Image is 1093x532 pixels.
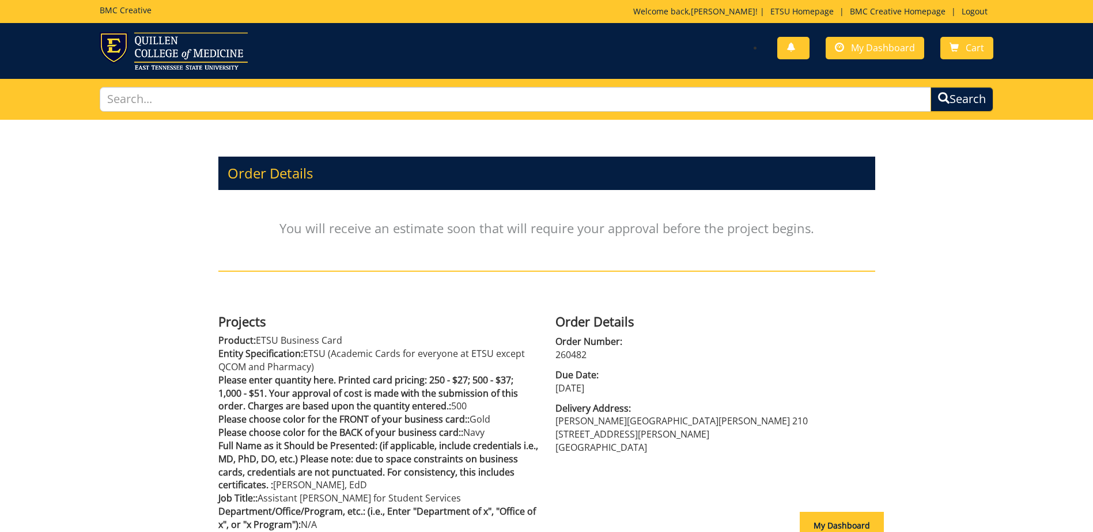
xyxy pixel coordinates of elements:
a: [PERSON_NAME] [691,6,755,17]
span: Please choose color for the FRONT of your business card:: [218,413,470,425]
span: Please choose color for the BACK of your business card:: [218,426,463,439]
a: My Dashboard [826,37,924,59]
h4: Projects [218,314,538,328]
p: Navy [218,426,538,439]
h3: Order Details [218,157,875,190]
p: [STREET_ADDRESS][PERSON_NAME] [555,428,875,441]
span: Department/Office/Program, etc.: (i.e., Enter "Department of x", "Office of x", or "x Program"): [218,505,536,531]
button: Search [931,87,993,112]
p: [DATE] [555,382,875,395]
p: [GEOGRAPHIC_DATA] [555,441,875,454]
span: Job Title:: [218,492,258,504]
a: Cart [940,37,993,59]
p: [PERSON_NAME][GEOGRAPHIC_DATA][PERSON_NAME] 210 [555,415,875,428]
img: ETSU logo [100,32,248,70]
p: 500 [218,374,538,413]
a: ETSU Homepage [765,6,839,17]
span: Full Name as it Should be Presented: (if applicable, include credentials i.e., MD, PhD, DO, etc.)... [218,439,538,492]
h4: Order Details [555,314,875,328]
span: My Dashboard [851,41,915,54]
p: Gold [218,413,538,426]
p: You will receive an estimate soon that will require your approval before the project begins. [218,196,875,260]
p: N/A [218,505,538,531]
a: BMC Creative Homepage [844,6,951,17]
a: My Dashboard [800,520,884,531]
p: [PERSON_NAME], EdD [218,439,538,492]
span: Delivery Address: [555,402,875,415]
span: Please enter quantity here. Printed card pricing: 250 - $27; 500 - $37; 1,000 - $51. Your approva... [218,374,518,413]
span: Entity Specification: [218,347,303,360]
p: Welcome back, ! | | | [633,6,993,17]
p: 260482 [555,348,875,362]
a: Logout [956,6,993,17]
span: Order Number: [555,335,875,348]
h5: BMC Creative [100,6,152,14]
span: Due Date: [555,368,875,382]
input: Search... [100,87,931,112]
span: Cart [966,41,984,54]
p: ETSU (Academic Cards for everyone at ETSU except QCOM and Pharmacy) [218,347,538,374]
p: Assistant [PERSON_NAME] for Student Services [218,492,538,505]
span: Product: [218,334,256,347]
p: ETSU Business Card [218,334,538,347]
